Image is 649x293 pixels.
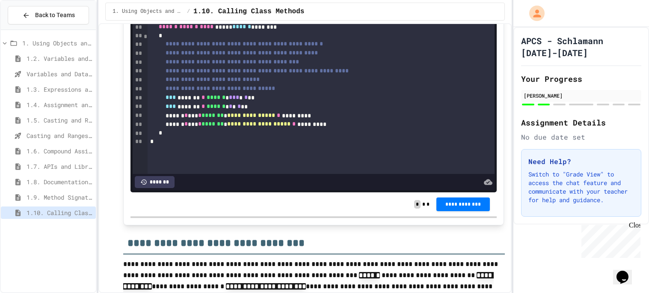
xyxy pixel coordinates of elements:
[528,170,634,204] p: Switch to "Grade View" to access the chat feature and communicate with your teacher for help and ...
[521,73,641,85] h2: Your Progress
[187,8,190,15] span: /
[27,208,92,217] span: 1.10. Calling Class Methods
[27,162,92,171] span: 1.7. APIs and Libraries
[521,132,641,142] div: No due date set
[8,6,89,24] button: Back to Teams
[27,116,92,125] span: 1.5. Casting and Ranges of Values
[521,35,641,59] h1: APCS - Schlamann [DATE]-[DATE]
[113,8,184,15] span: 1. Using Objects and Methods
[578,221,640,258] iframe: chat widget
[35,11,75,20] span: Back to Teams
[520,3,547,23] div: My Account
[27,177,92,186] span: 1.8. Documentation with Comments and Preconditions
[22,39,92,48] span: 1. Using Objects and Methods
[27,100,92,109] span: 1.4. Assignment and Input
[27,193,92,202] span: 1.9. Method Signatures
[27,85,92,94] span: 1.3. Expressions and Output [New]
[27,69,92,78] span: Variables and Data Types - Quiz
[27,131,92,140] span: Casting and Ranges of variables - Quiz
[27,146,92,155] span: 1.6. Compound Assignment Operators
[613,259,640,284] iframe: chat widget
[521,117,641,129] h2: Assignment Details
[3,3,59,54] div: Chat with us now!Close
[193,6,304,17] span: 1.10. Calling Class Methods
[528,156,634,167] h3: Need Help?
[524,92,639,99] div: [PERSON_NAME]
[27,54,92,63] span: 1.2. Variables and Data Types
